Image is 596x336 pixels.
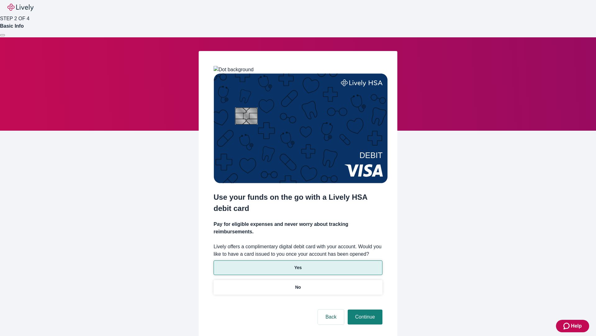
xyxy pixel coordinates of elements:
[348,310,382,324] button: Continue
[214,260,382,275] button: Yes
[295,284,301,291] p: No
[214,243,382,258] label: Lively offers a complimentary digital debit card with your account. Would you like to have a card...
[556,320,589,332] button: Zendesk support iconHelp
[563,322,571,330] svg: Zendesk support icon
[214,66,254,73] img: Dot background
[318,310,344,324] button: Back
[7,4,34,11] img: Lively
[214,280,382,295] button: No
[214,192,382,214] h2: Use your funds on the go with a Lively HSA debit card
[571,322,582,330] span: Help
[214,221,382,236] h4: Pay for eligible expenses and never worry about tracking reimbursements.
[214,73,388,183] img: Debit card
[294,264,302,271] p: Yes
